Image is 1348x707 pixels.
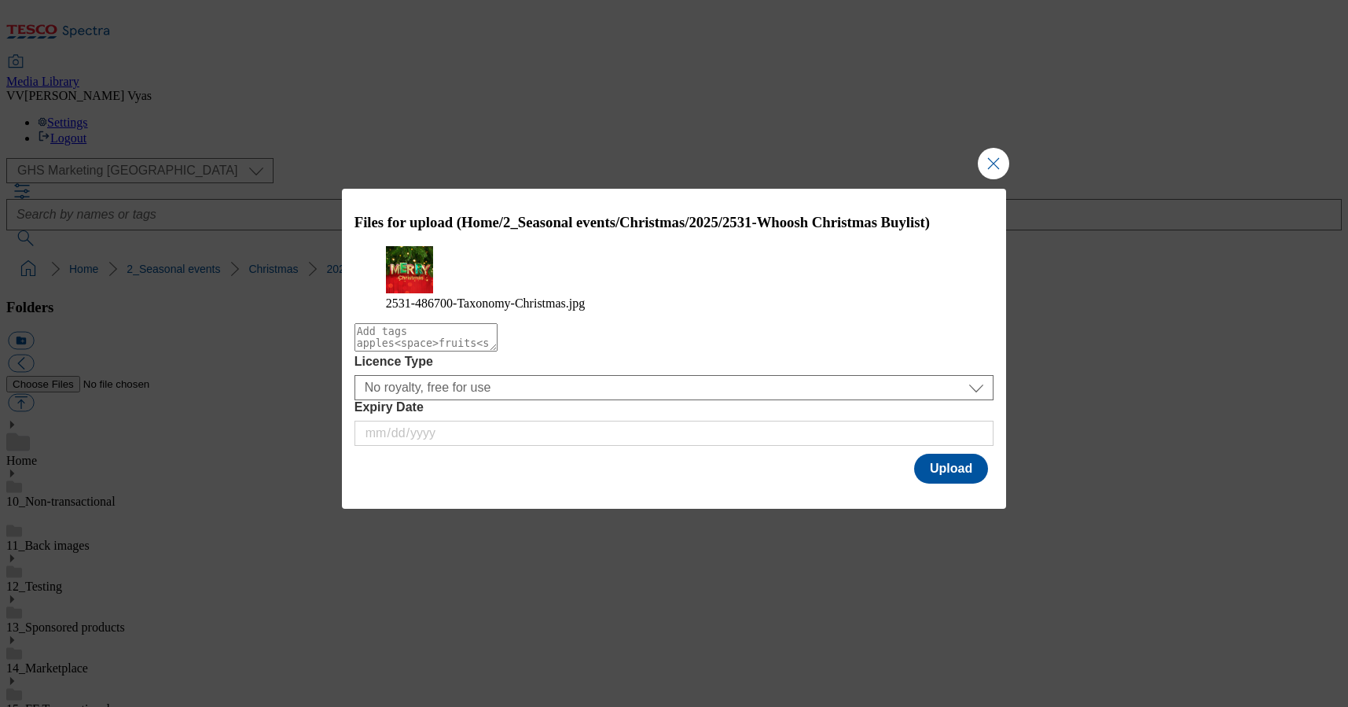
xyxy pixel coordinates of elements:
img: preview [386,246,433,293]
figcaption: 2531-486700-Taxonomy-Christmas.jpg [386,296,963,311]
label: Licence Type [354,355,994,369]
button: Upload [914,454,988,484]
label: Expiry Date [354,400,994,414]
div: Modal [342,189,1007,509]
h3: Files for upload (Home/2_Seasonal events/Christmas/2025/2531-Whoosh Christmas Buylist) [354,214,994,231]
button: Close Modal [978,148,1009,179]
